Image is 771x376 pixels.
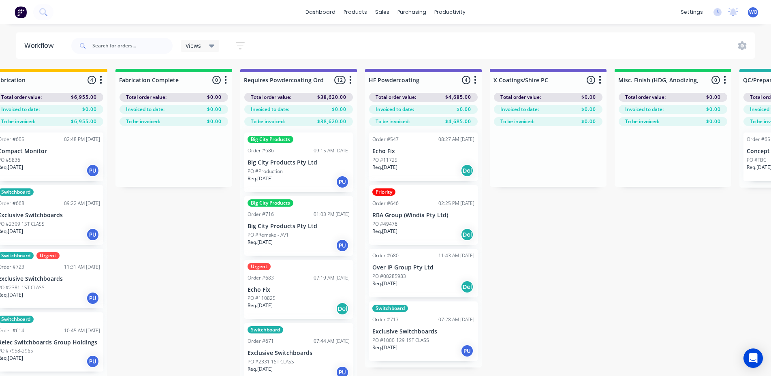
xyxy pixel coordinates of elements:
div: PU [86,292,99,305]
div: products [340,6,371,18]
p: Req. [DATE] [372,280,397,287]
span: Invoiced to date: [251,106,289,113]
div: PU [336,239,349,252]
span: Total order value: [625,94,666,101]
div: Urgent [36,252,60,259]
p: PO #Remake - AV1 [248,231,289,239]
p: PO #49476 [372,220,397,228]
div: Order #717 [372,316,399,323]
p: Req. [DATE] [248,365,273,373]
span: $6,955.00 [71,94,97,101]
p: Exclusive Switchboards [248,350,350,357]
span: $38,620.00 [317,118,346,125]
p: Req. [DATE] [372,344,397,351]
div: PriorityOrder #64602:25 PM [DATE]RBA Group (Windia Pty Ltd)PO #49476Req.[DATE]Del [369,185,478,245]
span: To be invoiced: [126,118,160,125]
div: 08:27 AM [DATE] [438,136,474,143]
div: Order #716 [248,211,274,218]
div: Order #686 [248,147,274,154]
span: $0.00 [581,106,596,113]
div: Open Intercom Messenger [743,348,763,368]
span: To be invoiced: [500,118,534,125]
span: To be invoiced: [625,118,659,125]
span: $0.00 [706,106,721,113]
div: Order #54708:27 AM [DATE]Echo FixPO #11725Req.[DATE]Del [369,132,478,181]
p: Req. [DATE] [248,175,273,182]
div: Urgent [248,263,271,270]
p: Big City Products Pty Ltd [248,223,350,230]
div: Big City ProductsOrder #71601:03 PM [DATE]Big City Products Pty LtdPO #Remake - AV1Req.[DATE]PU [244,196,353,256]
span: Total order value: [376,94,416,101]
p: Req. [DATE] [248,302,273,309]
span: Total order value: [126,94,167,101]
div: 09:15 AM [DATE] [314,147,350,154]
p: Req. [DATE] [372,228,397,235]
p: Req. [DATE] [372,164,397,171]
p: PO #Production [248,168,283,175]
div: Order #646 [372,200,399,207]
div: Order #68011:43 AM [DATE]Over IP Group Pty LtdPO #00285983Req.[DATE]Del [369,249,478,297]
div: Big City Products [248,199,293,207]
div: Del [461,228,474,241]
div: PU [86,228,99,241]
p: Exclusive Switchboards [372,328,474,335]
div: 01:03 PM [DATE] [314,211,350,218]
span: $0.00 [207,106,222,113]
div: 10:45 AM [DATE] [64,327,100,334]
input: Search for orders... [92,38,173,54]
div: 07:19 AM [DATE] [314,274,350,282]
p: Echo Fix [372,148,474,155]
span: Invoiced to date: [625,106,664,113]
div: 07:28 AM [DATE] [438,316,474,323]
p: PO #110825 [248,295,276,302]
span: $4,685.00 [445,94,471,101]
div: 02:48 PM [DATE] [64,136,100,143]
div: settings [677,6,707,18]
img: Factory [15,6,27,18]
div: PU [336,175,349,188]
span: Total order value: [500,94,541,101]
div: PU [86,355,99,368]
div: Priority [372,188,395,196]
div: Big City ProductsOrder #68609:15 AM [DATE]Big City Products Pty LtdPO #ProductionReq.[DATE]PU [244,132,353,192]
span: $0.00 [82,106,97,113]
span: $0.00 [457,106,471,113]
span: To be invoiced: [376,118,410,125]
div: Big City Products [248,136,293,143]
p: Echo Fix [248,286,350,293]
p: Big City Products Pty Ltd [248,159,350,166]
span: Invoiced to date: [126,106,164,113]
span: To be invoiced: [1,118,35,125]
div: Del [461,280,474,293]
span: Invoiced to date: [1,106,40,113]
span: $0.00 [581,118,596,125]
div: purchasing [393,6,430,18]
div: Order #683 [248,274,274,282]
span: $0.00 [207,118,222,125]
span: Views [186,41,201,50]
div: Del [336,302,349,315]
div: sales [371,6,393,18]
p: PO #11725 [372,156,397,164]
p: PO #2331 1ST CLASS [248,358,294,365]
span: $6,955.00 [71,118,97,125]
span: Total order value: [1,94,42,101]
div: Workflow [24,41,58,51]
span: $0.00 [207,94,222,101]
p: Over IP Group Pty Ltd [372,264,474,271]
span: $4,685.00 [445,118,471,125]
div: PU [461,344,474,357]
div: 09:22 AM [DATE] [64,200,100,207]
div: Order #671 [248,338,274,345]
span: $0.00 [581,94,596,101]
p: PO #TBC [747,156,766,164]
p: PO #1000-129 1ST CLASS [372,337,429,344]
span: To be invoiced: [251,118,285,125]
span: Total order value: [251,94,291,101]
span: Invoiced to date: [376,106,414,113]
p: Req. [DATE] [248,239,273,246]
div: SwitchboardOrder #71707:28 AM [DATE]Exclusive SwitchboardsPO #1000-129 1ST CLASSReq.[DATE]PU [369,301,478,361]
div: Switchboard [372,305,408,312]
p: RBA Group (Windia Pty Ltd) [372,212,474,219]
div: Switchboard [248,326,283,333]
